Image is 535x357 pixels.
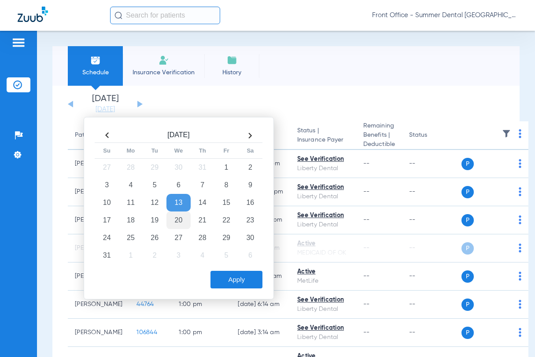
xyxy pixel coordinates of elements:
[461,158,474,170] span: P
[519,159,521,168] img: group-dot-blue.svg
[402,178,461,206] td: --
[402,121,461,150] th: Status
[519,272,521,280] img: group-dot-blue.svg
[519,300,521,309] img: group-dot-blue.svg
[363,273,370,279] span: --
[75,131,114,140] div: Patient Name
[68,291,129,319] td: [PERSON_NAME]
[402,291,461,319] td: --
[297,333,349,342] div: Liberty Dental
[159,55,169,66] img: Manual Insurance Verification
[372,11,517,20] span: Front Office - Summer Dental [GEOGRAPHIC_DATA] | Lumio Dental
[461,270,474,283] span: P
[114,11,122,19] img: Search Icon
[129,68,198,77] span: Insurance Verification
[74,68,116,77] span: Schedule
[356,121,402,150] th: Remaining Benefits |
[461,186,474,198] span: P
[297,183,349,192] div: See Verification
[297,192,349,201] div: Liberty Dental
[172,319,231,347] td: 1:00 PM
[110,7,220,24] input: Search for patients
[231,291,290,319] td: [DATE] 6:14 AM
[363,217,370,223] span: --
[402,206,461,234] td: --
[461,327,474,339] span: P
[90,55,101,66] img: Schedule
[68,319,129,347] td: [PERSON_NAME]
[18,7,48,22] img: Zuub Logo
[231,319,290,347] td: [DATE] 3:14 AM
[519,328,521,337] img: group-dot-blue.svg
[363,189,370,195] span: --
[227,55,237,66] img: History
[297,305,349,314] div: Liberty Dental
[519,244,521,252] img: group-dot-blue.svg
[402,150,461,178] td: --
[172,291,231,319] td: 1:00 PM
[402,319,461,347] td: --
[137,329,157,335] span: 106844
[137,301,154,307] span: 44764
[75,131,122,140] div: Patient Name
[297,220,349,229] div: Liberty Dental
[297,267,349,277] div: Active
[119,128,238,143] th: [DATE]
[363,301,370,307] span: --
[519,187,521,196] img: group-dot-blue.svg
[297,164,349,173] div: Liberty Dental
[297,155,349,164] div: See Verification
[363,160,370,167] span: --
[297,135,349,145] span: Insurance Payer
[211,68,253,77] span: History
[297,295,349,305] div: See Verification
[502,129,511,138] img: filter.svg
[297,277,349,286] div: MetLife
[290,121,356,150] th: Status |
[297,211,349,220] div: See Verification
[297,239,349,248] div: Active
[11,37,26,48] img: hamburger-icon
[461,242,474,255] span: P
[363,245,370,251] span: --
[79,105,132,114] a: [DATE]
[210,271,262,288] button: Apply
[363,140,395,149] span: Deductible
[297,248,349,258] div: MEDICAID OF OK
[297,324,349,333] div: See Verification
[461,299,474,311] span: P
[519,215,521,224] img: group-dot-blue.svg
[79,95,132,114] li: [DATE]
[461,214,474,226] span: P
[519,129,521,138] img: group-dot-blue.svg
[402,262,461,291] td: --
[363,329,370,335] span: --
[402,234,461,262] td: --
